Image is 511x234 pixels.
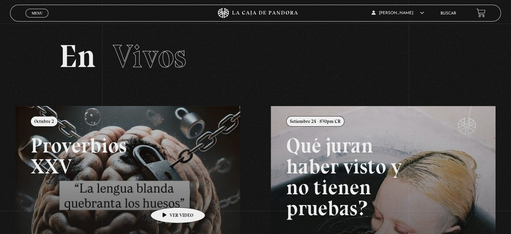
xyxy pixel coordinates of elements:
span: Cerrar [29,17,45,22]
span: Vivos [113,37,186,75]
a: Buscar [440,11,456,15]
span: Menu [32,11,43,15]
a: View your shopping cart [476,8,485,18]
h2: En [59,40,452,72]
span: [PERSON_NAME] [372,11,424,15]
